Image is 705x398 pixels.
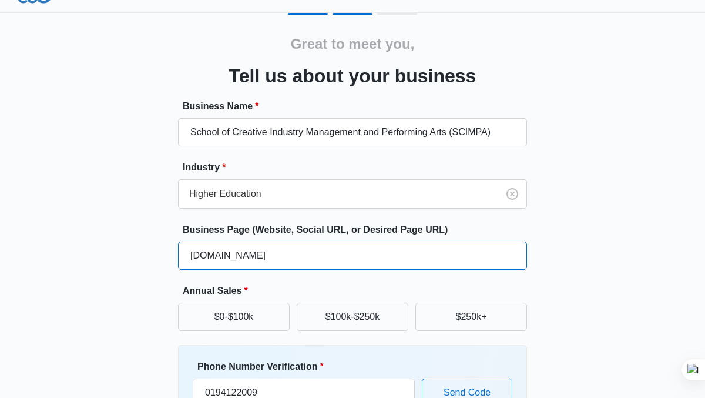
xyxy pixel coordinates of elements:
input: e.g. janesplumbing.com [178,242,527,270]
button: $100k-$250k [297,303,408,331]
h3: Tell us about your business [229,62,476,90]
label: Business Page (Website, Social URL, or Desired Page URL) [183,223,532,237]
input: e.g. Jane's Plumbing [178,118,527,146]
label: Industry [183,160,532,175]
label: Annual Sales [183,284,532,298]
h2: Great to meet you, [291,34,415,55]
label: Phone Number Verification [197,360,419,374]
button: $0-$100k [178,303,290,331]
button: Clear [503,185,522,203]
button: $250k+ [415,303,527,331]
label: Business Name [183,99,532,113]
